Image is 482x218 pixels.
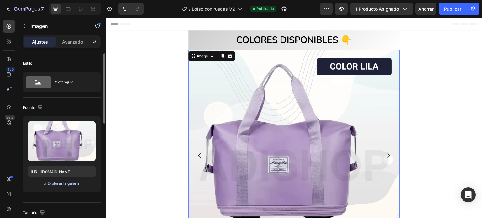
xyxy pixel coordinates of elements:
[439,3,467,15] button: Publicar
[23,210,37,215] font: Tamaño
[3,3,47,15] button: 7
[7,67,14,72] font: 450
[62,39,83,45] font: Avanzado
[28,166,96,177] input: https://ejemplo.com/imagen.jpg
[47,181,80,186] font: Explorar la galería
[6,115,13,120] font: Beta
[461,187,476,202] div: Abrir Intercom Messenger
[41,6,44,12] font: 7
[350,3,413,15] button: 1 producto asignado
[30,22,84,30] p: Imagen
[106,18,482,218] iframe: Área de diseño
[277,132,289,144] button: Carousel Next Arrow
[192,6,235,12] font: Bolso con ruedas V2
[32,39,48,45] font: Ajustes
[23,105,35,110] font: Fuente
[53,80,73,84] font: Rectángulo
[118,3,144,15] div: Deshacer/Rehacer
[28,121,96,161] img: imagen de vista previa
[47,180,80,187] button: Explorar la galería
[418,6,434,12] font: Ahorrar
[189,6,190,12] font: /
[30,23,48,29] font: Imagen
[23,61,32,66] font: Estilo
[90,36,104,41] div: Image
[444,6,461,12] font: Publicar
[44,181,46,186] font: o
[356,6,399,12] font: 1 producto asignado
[415,3,436,15] button: Ahorrar
[256,6,274,11] font: Publicado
